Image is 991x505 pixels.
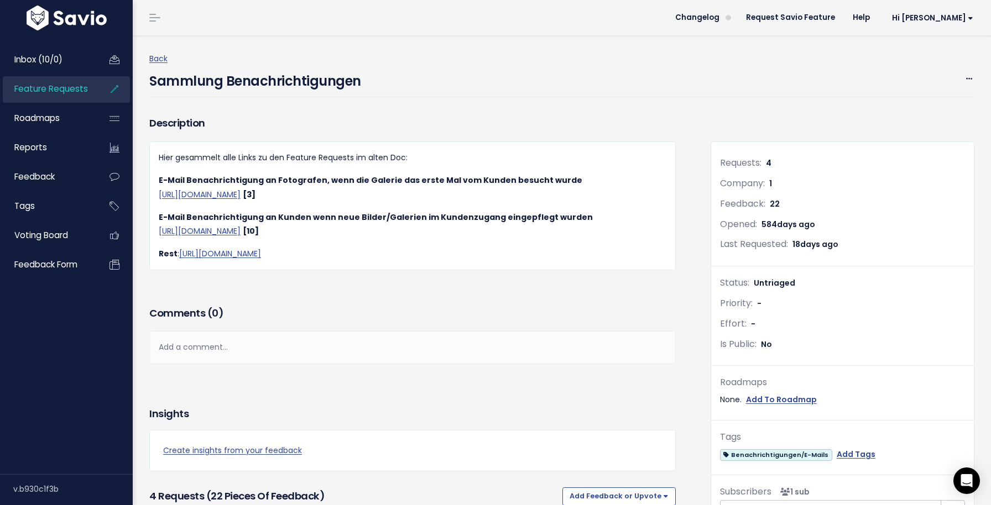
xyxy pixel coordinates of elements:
span: Untriaged [754,277,795,288]
button: Add Feedback or Upvote [562,487,676,505]
span: Hi [PERSON_NAME] [892,14,973,22]
a: Feedback [3,164,92,190]
span: Subscribers [720,485,771,498]
a: Request Savio Feature [737,9,844,26]
span: Status: [720,276,749,289]
a: [URL][DOMAIN_NAME] [159,225,241,236]
span: days ago [777,219,815,230]
span: 4 [766,157,771,169]
span: Opened: [720,218,757,230]
span: 0 [212,306,218,320]
a: [URL][DOMAIN_NAME] [159,189,241,200]
span: Voting Board [14,229,68,241]
div: None. [720,393,965,407]
strong: E-Mail Benachrichtigung an Fotografen, wenn die Galerie das erste Mal vom Kunden besucht wurde [159,175,582,186]
h3: Insights [149,406,189,422]
a: Tags [3,193,92,219]
span: Feature Requests [14,83,88,94]
strong: [10] [243,225,259,236]
a: Voting Board [3,223,92,248]
span: Is Public: [720,338,757,350]
a: Feedback form [3,252,92,277]
span: Priority: [720,297,753,309]
div: v.b930c1f3b [13,475,133,503]
h4: Sammlung Benachrichtigungen [149,66,361,91]
strong: Rest [159,248,178,259]
div: Tags [720,429,965,445]
strong: E-Mail Benachrichtigung an Kunden wenn neue Bilder/Galerien im Kundenzugang eingepflegt wurden [159,212,593,223]
a: Help [844,9,879,26]
span: - [757,298,761,309]
a: Inbox (10/0) [3,47,92,72]
strong: [3] [243,189,255,200]
span: Feedback: [720,197,765,210]
a: Create insights from your feedback [163,444,662,457]
span: Reports [14,141,47,153]
span: Feedback form [14,259,77,270]
a: Add To Roadmap [746,393,817,407]
span: Requests: [720,156,761,169]
span: 1 [769,178,772,189]
p: Hier gesammelt alle Links zu den Feature Requests im alten Doc: [159,151,666,165]
h3: Description [149,115,676,131]
div: Open Intercom Messenger [953,467,980,494]
a: Roadmaps [3,106,92,131]
span: Inbox (10/0) [14,54,62,65]
div: Roadmaps [720,375,965,391]
h3: 4 Requests (22 pieces of Feedback) [149,488,558,504]
span: <p><strong>Subscribers</strong><br><br> - Felix Junk<br> </p> [776,486,810,497]
span: - [751,318,755,329]
span: Changelog [675,14,719,22]
a: Benachrichtigungen/E-Mails [720,448,832,461]
h3: Comments ( ) [149,306,676,321]
a: Add Tags [837,448,875,461]
a: Feature Requests [3,76,92,102]
span: 584 [761,219,815,230]
span: Last Requested: [720,238,788,250]
div: Add a comment... [149,331,676,364]
a: Reports [3,135,92,160]
span: Roadmaps [14,112,60,124]
span: Effort: [720,317,747,330]
a: Hi [PERSON_NAME] [879,9,982,27]
span: 18 [792,239,838,250]
span: No [761,339,772,350]
img: logo-white.9d6f32f41409.svg [24,6,109,30]
p: : [159,247,666,261]
span: days ago [800,239,838,250]
span: Benachrichtigungen/E-Mails [720,449,832,461]
span: Tags [14,200,35,212]
a: [URL][DOMAIN_NAME] [179,248,261,259]
span: Company: [720,177,765,190]
a: Back [149,53,168,64]
span: 22 [770,198,780,209]
span: Feedback [14,171,55,182]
